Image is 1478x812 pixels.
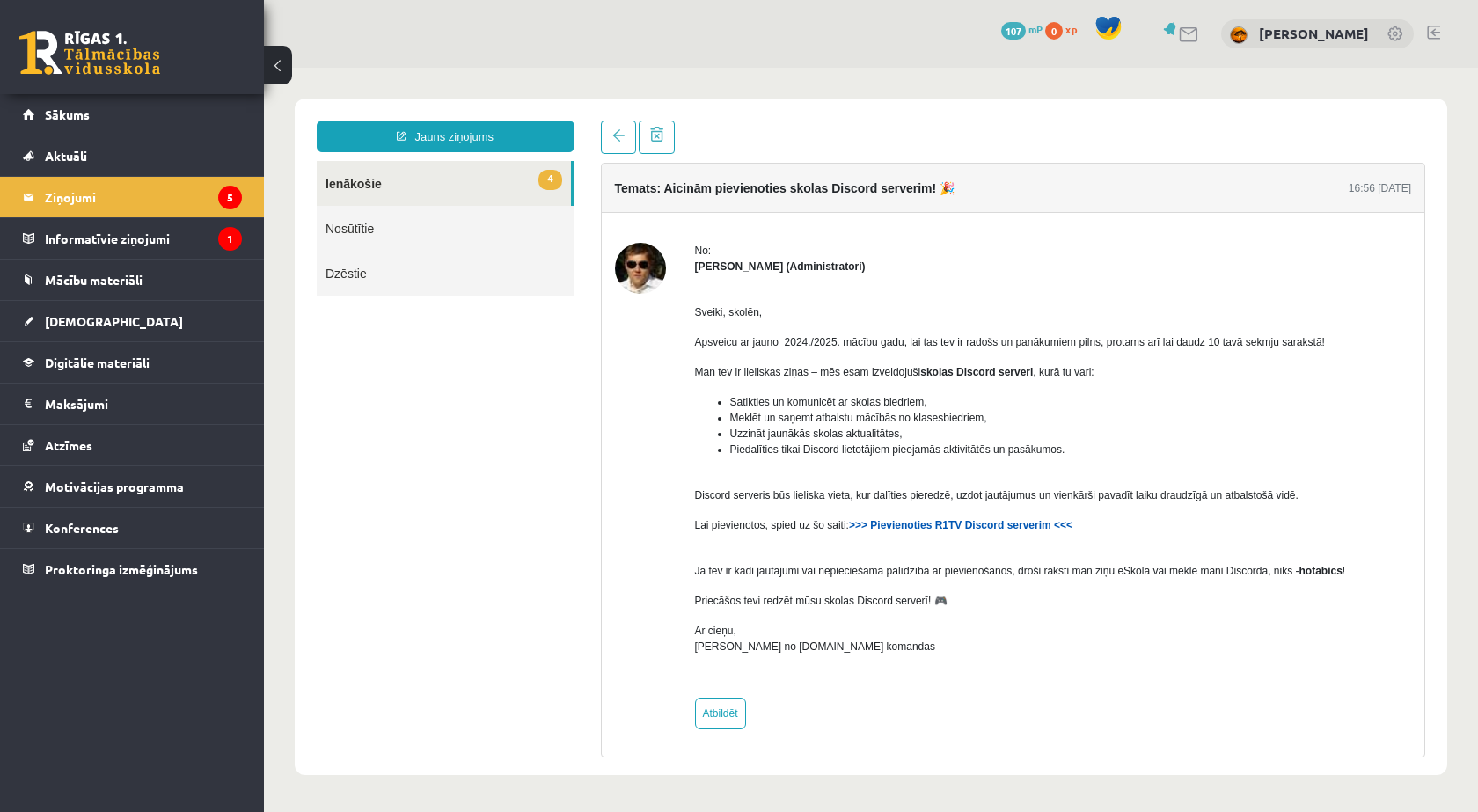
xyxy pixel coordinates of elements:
[351,175,402,226] img: Ivo Čapiņš
[45,520,119,536] span: Konferences
[218,227,242,251] i: 1
[1001,22,1043,36] a: 107 mP
[45,355,150,370] span: Digitālie materiāli
[218,186,242,209] i: 5
[431,296,1082,312] p: Man tev ir lieliskas ziņas – mēs esam izveidojuši , kurā tu vari:
[431,267,1082,282] p: Apsveicu ar jauno 2024./2025. mācību gadu, lai tas tev ir radošs un panākumiem pilns, protams arī...
[1065,22,1077,36] span: xp
[274,102,297,122] span: 4
[1035,497,1078,509] strong: hotabics
[431,237,1082,252] p: Sveiki, skolēn,
[1045,22,1063,40] span: 0
[466,374,1082,390] li: Piedalīties tikai Discord lietotājiem pieejamās aktivitātēs un pasākumos.
[19,31,160,75] a: Rīgas 1. Tālmācības vidusskola
[53,138,310,183] a: Nosūtītie
[431,630,482,662] a: Atbildēt
[23,94,242,135] a: Sākums
[53,183,310,228] a: Dzēstie
[431,450,1082,481] p: Lai pievienotos, spied uz šo saiti:
[23,342,242,383] a: Digitālie materiāli
[23,218,242,259] a: Informatīvie ziņojumi1
[23,466,242,507] a: Motivācijas programma
[1001,22,1026,40] span: 107
[23,135,242,176] a: Aktuāli
[45,177,242,217] legend: Ziņojumi
[431,525,1082,541] p: Priecāšos tevi redzēt mūsu skolas Discord serverī! 🎮
[45,313,183,329] span: [DEMOGRAPHIC_DATA]
[431,555,1082,587] p: Ar cieņu, [PERSON_NAME] no [DOMAIN_NAME] komandas
[23,260,242,300] a: Mācību materiāli
[23,384,242,424] a: Maksājumi
[45,437,92,453] span: Atzīmes
[1230,26,1248,44] img: Niks Kaļķis
[45,218,242,259] legend: Informatīvie ziņojumi
[23,425,242,465] a: Atzīmes
[53,53,311,84] a: Jauns ziņojums
[45,272,143,288] span: Mācību materiāli
[1259,25,1369,42] a: [PERSON_NAME]
[431,495,1082,511] p: Ja tev ir kādi jautājumi vai nepieciešama palīdzība ar pievienošanos, droši raksti man ziņu eSkol...
[585,451,809,464] a: >>> Pievienoties R1TV Discord serverim <<<
[45,561,198,577] span: Proktoringa izmēģinājums
[1028,22,1043,36] span: mP
[23,301,242,341] a: [DEMOGRAPHIC_DATA]
[23,508,242,548] a: Konferences
[351,113,691,128] h4: Temats: Aicinām pievienoties skolas Discord serverim! 🎉
[466,358,1082,374] li: Uzzināt jaunākās skolas aktualitātes,
[23,549,242,589] a: Proktoringa izmēģinājums
[431,193,602,205] strong: [PERSON_NAME] (Administratori)
[1085,113,1147,128] div: 16:56 [DATE]
[45,479,184,494] span: Motivācijas programma
[45,384,242,424] legend: Maksājumi
[431,420,1082,435] p: Discord serveris būs lieliska vieta, kur dalīties pieredzē, uzdot jautājumus un vienkārši pavadīt...
[466,342,1082,358] li: Meklēt un saņemt atbalstu mācībās no klasesbiedriem,
[23,177,242,217] a: Ziņojumi5
[1045,22,1086,36] a: 0 xp
[45,148,87,164] span: Aktuāli
[466,326,1082,342] li: Satikties un komunicēt ar skolas biedriem,
[656,298,769,311] strong: skolas Discord serveri
[431,175,1082,191] div: No:
[45,106,90,122] span: Sākums
[53,93,307,138] a: 4Ienākošie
